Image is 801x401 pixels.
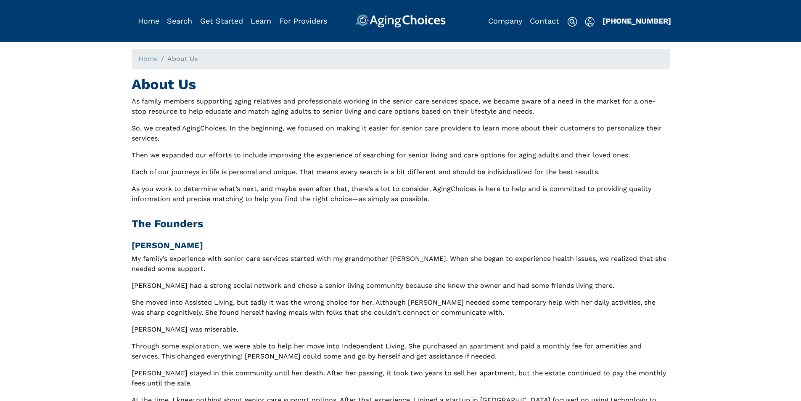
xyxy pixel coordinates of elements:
h1: About Us [132,76,670,93]
p: [PERSON_NAME] was miserable. [132,324,670,335]
p: As you work to determine what’s next, and maybe even after that, there’s a lot to consider. Aging... [132,184,670,204]
img: user-icon.svg [585,17,595,27]
p: My family’s experience with senior care services started with my grandmother [PERSON_NAME]. When ... [132,254,670,274]
img: AgingChoices [355,14,445,28]
p: Then we expanded our efforts to include improving the experience of searching for senior living a... [132,150,670,160]
span: About Us [167,55,198,63]
p: Each of our journeys in life is personal and unique. That means every search is a bit different a... [132,167,670,177]
a: [PHONE_NUMBER] [603,16,671,25]
h2: The Founders [132,218,670,230]
div: Popover trigger [167,14,192,28]
img: search-icon.svg [567,17,577,27]
p: So, we created AgingChoices. In the beginning, we focused on making it easier for senior care pro... [132,123,670,143]
p: As family members supporting aging relatives and professionals working in the senior care service... [132,96,670,117]
p: She moved into Assisted Living, but sadly it was the wrong choice for her. Although [PERSON_NAME]... [132,297,670,318]
a: Contact [530,16,559,25]
div: Popover trigger [585,14,595,28]
a: Home [138,55,158,63]
a: Learn [251,16,271,25]
nav: breadcrumb [132,49,670,69]
a: Home [138,16,159,25]
p: [PERSON_NAME] stayed in this community until her death. After her passing, it took two years to s... [132,368,670,388]
a: Company [488,16,522,25]
h3: [PERSON_NAME] [132,240,670,250]
p: Through some exploration, we were able to help her move into Independent Living. She purchased an... [132,341,670,361]
a: For Providers [279,16,327,25]
a: Get Started [200,16,243,25]
p: [PERSON_NAME] had a strong social network and chose a senior living community because she knew th... [132,281,670,291]
a: Search [167,16,192,25]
